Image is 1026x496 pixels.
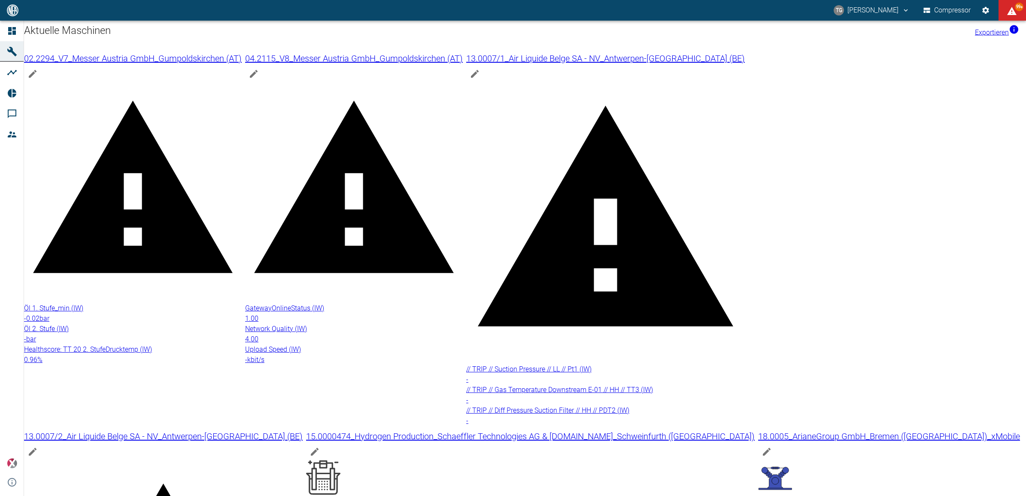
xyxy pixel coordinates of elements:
[6,4,19,16] img: logo
[245,314,258,323] span: 1.00
[24,53,242,64] span: 02.2294_V7_Messer Austria GmbH_Gumpoldskirchen (AT)
[39,314,49,323] span: bar
[24,443,41,460] button: edit machine
[245,356,247,364] span: -
[1015,3,1023,11] span: 99+
[26,335,36,343] span: bar
[466,53,745,64] span: 13.0007/1_Air Liquide Belge SA - NV_Antwerpen-[GEOGRAPHIC_DATA] (BE)
[7,458,17,469] img: Xplore Logo
[466,406,629,414] span: // TRIP // Diff Pressure Suction Filter // HH // PDT2 (IW)
[24,431,303,441] span: 13.0007/2_Air Liquide Belge SA - NV_Antwerpen-[GEOGRAPHIC_DATA] (BE)
[24,65,41,82] button: edit machine
[247,356,264,364] span: kbit/s
[975,28,1019,36] a: Exportieren
[306,431,755,441] span: 15.0000474_Hydrogen Production_Schaeffler Technologies AG & [DOMAIN_NAME]_Schweinfurth ([GEOGRAPH...
[245,325,307,333] span: Network Quality (IW)
[24,24,1026,38] h1: Aktuelle Maschinen
[466,396,468,404] span: -
[466,52,745,426] a: 13.0007/1_Air Liquide Belge SA - NV_Antwerpen-[GEOGRAPHIC_DATA] (BE)edit machine// TRIP // Suctio...
[758,431,1020,441] span: 18.0005_ArianeGroup GmbH_Bremen ([GEOGRAPHIC_DATA])_xMobile
[24,356,37,364] span: 0.96
[245,52,463,365] a: 04.2115_V8_Messer Austria GmbH_Gumpoldskirchen (AT)edit machineGatewayOnlineStatus (IW)1.00Networ...
[922,3,973,18] button: Compressor
[245,335,258,343] span: 4.00
[466,417,468,425] span: -
[466,386,653,394] span: // TRIP // Gas Temperature Downstream E-01 // HH // TT3 (IW)
[466,65,483,82] button: edit machine
[24,52,242,365] a: 02.2294_V7_Messer Austria GmbH_Gumpoldskirchen (AT)edit machineÖl 1. Stufe_min (IW)-0.02barÖl 2. ...
[834,5,844,15] div: TG
[978,3,993,18] button: Einstellungen
[24,335,26,343] span: -
[245,65,262,82] button: edit machine
[245,53,463,64] span: 04.2115_V8_Messer Austria GmbH_Gumpoldskirchen (AT)
[37,356,42,364] span: %
[306,443,323,460] button: edit machine
[245,345,301,353] span: Upload Speed (IW)
[24,325,69,333] span: Öl 2. Stufe (IW)
[24,304,83,312] span: Öl 1. Stufe_min (IW)
[1009,24,1019,34] svg: Jetzt mit HF Export
[466,375,468,383] span: -
[466,365,592,373] span: // TRIP // Suction Pressure // LL // Pt1 (IW)
[245,304,324,312] span: GatewayOnlineStatus (IW)
[832,3,911,18] button: thomas.gregoir@neuman-esser.com
[758,443,775,460] button: edit machine
[24,314,39,323] span: -0.02
[24,345,152,353] span: Healthscore: TT 20 2. StufeDrucktemp (IW)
